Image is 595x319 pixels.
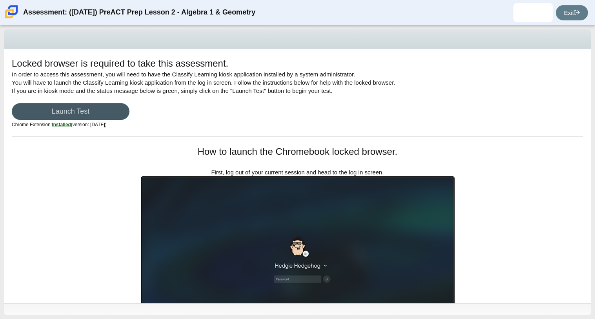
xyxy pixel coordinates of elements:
u: Installed [52,122,71,127]
div: Assessment: ([DATE]) PreACT Prep Lesson 2 - Algebra 1 & Geometry [23,3,255,22]
a: Launch Test [12,103,129,120]
img: Carmen School of Science & Technology [3,4,20,20]
div: In order to access this assessment, you will need to have the Classify Learning kiosk application... [12,57,583,136]
span: (version: [DATE]) [52,122,107,127]
img: mario.alanis.Gay3OE [527,6,539,19]
h1: How to launch the Chromebook locked browser. [141,145,455,158]
a: Carmen School of Science & Technology [3,14,20,21]
h1: Locked browser is required to take this assessment. [12,57,228,70]
small: Chrome Extension: [12,122,107,127]
a: Exit [556,5,588,20]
